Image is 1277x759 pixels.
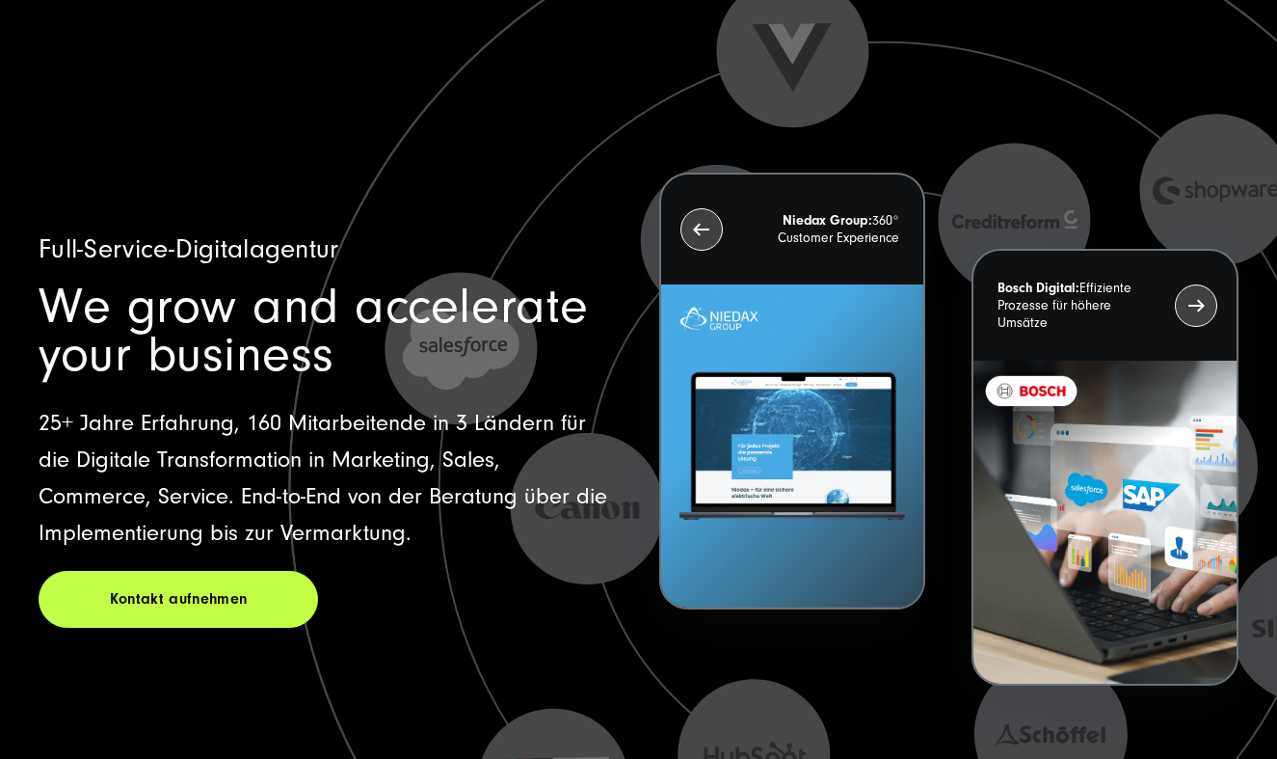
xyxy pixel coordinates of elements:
img: Letztes Projekt von Niedax. Ein Laptop auf dem die Niedax Website geöffnet ist, auf blauem Hinter... [661,285,924,608]
button: Bosch Digital:Effiziente Prozesse für höhere Umsätze BOSCH - Kundeprojekt - Digital Transformatio... [971,249,1238,686]
span: Full-Service-Digitalagentur [39,234,339,264]
span: We grow and accelerate your business [39,278,589,383]
img: BOSCH - Kundeprojekt - Digital Transformation Agentur SUNZINET [973,361,1237,684]
strong: Niedax Group: [783,213,872,229]
strong: Bosch Digital: [998,281,1079,296]
p: 25+ Jahre Erfahrung, 160 Mitarbeitende in 3 Ländern für die Digitale Transformation in Marketing,... [39,405,618,552]
a: Kontakt aufnehmen [39,571,318,628]
button: Niedax Group:360° Customer Experience Letztes Projekt von Niedax. Ein Laptop auf dem die Niedax W... [659,173,926,610]
p: 360° Customer Experience [733,212,900,247]
p: Effiziente Prozesse für höhere Umsätze [998,280,1164,332]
